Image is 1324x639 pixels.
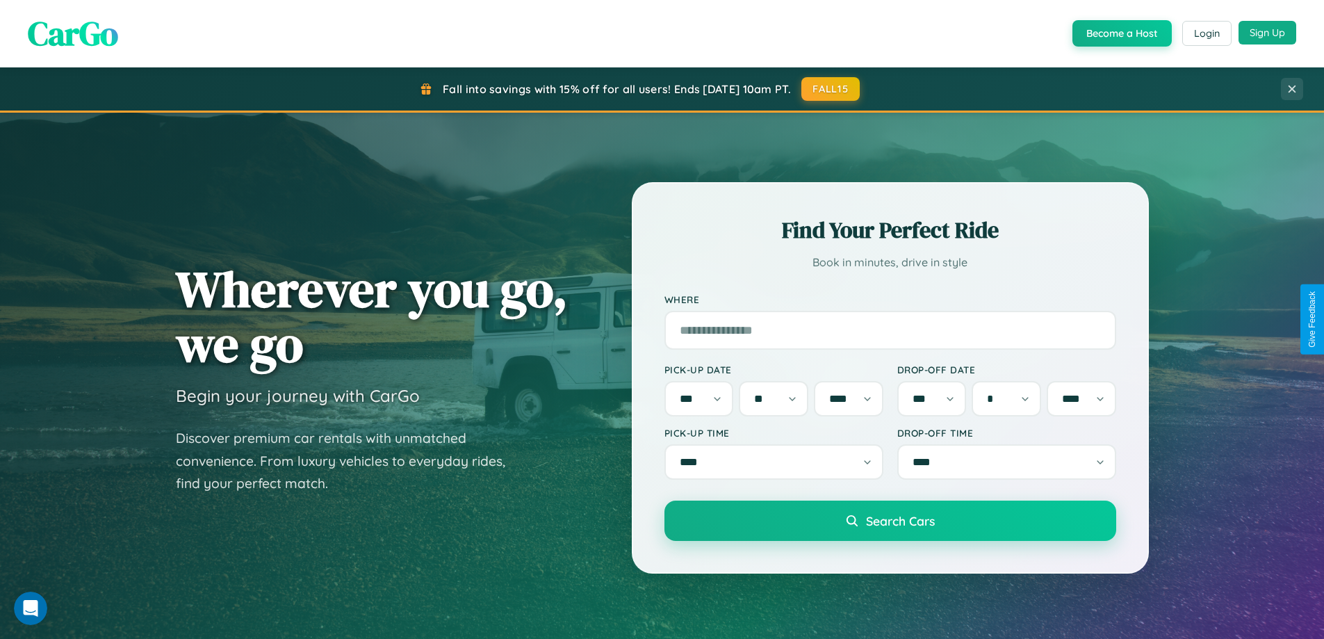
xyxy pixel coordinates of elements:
p: Book in minutes, drive in style [664,252,1116,273]
p: Discover premium car rentals with unmatched convenience. From luxury vehicles to everyday rides, ... [176,427,523,495]
span: Search Cars [866,513,935,528]
span: Fall into savings with 15% off for all users! Ends [DATE] 10am PT. [443,82,791,96]
h1: Wherever you go, we go [176,261,568,371]
button: Login [1182,21,1232,46]
label: Pick-up Date [664,364,883,375]
iframe: Intercom live chat [14,592,47,625]
label: Drop-off Date [897,364,1116,375]
h3: Begin your journey with CarGo [176,385,420,406]
button: Sign Up [1239,21,1296,45]
button: FALL15 [801,77,860,101]
label: Drop-off Time [897,427,1116,439]
button: Become a Host [1072,20,1172,47]
button: Search Cars [664,501,1116,541]
div: Give Feedback [1307,291,1317,348]
h2: Find Your Perfect Ride [664,215,1116,245]
label: Where [664,293,1116,305]
label: Pick-up Time [664,427,883,439]
span: CarGo [28,10,118,56]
